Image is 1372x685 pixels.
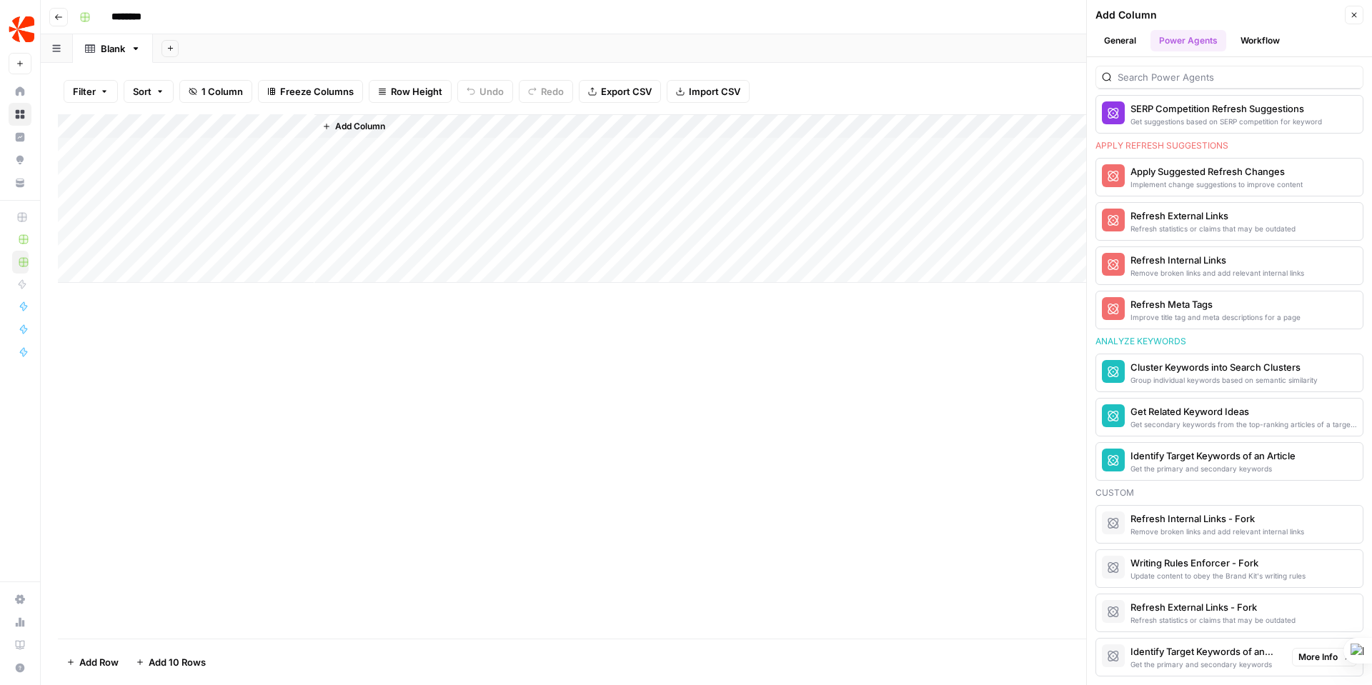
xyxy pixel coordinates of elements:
button: Workspace: ChargebeeOps [9,11,31,47]
span: Export CSV [601,84,652,99]
input: Search Power Agents [1118,70,1357,84]
div: Get secondary keywords from the top-ranking articles of a target search term [1130,419,1357,430]
button: Add Row [58,651,127,674]
button: Redo [519,80,573,103]
a: Insights [9,126,31,149]
a: Blank [73,34,153,63]
span: Sort [133,84,151,99]
button: Apply Suggested Refresh ChangesImplement change suggestions to improve content [1096,159,1363,196]
div: SERP Competition Refresh Suggestions [1130,101,1322,116]
button: Refresh External LinksRefresh statistics or claims that may be outdated [1096,203,1363,240]
div: Apply Suggested Refresh Changes [1130,164,1303,179]
span: Row Height [391,84,442,99]
button: Power Agents [1150,30,1226,51]
div: Get the primary and secondary keywords [1130,463,1296,474]
div: Remove broken links and add relevant internal links [1130,267,1304,279]
div: Identify Target Keywords of an Article - Fork [1130,644,1281,659]
div: Remove broken links and add relevant internal links [1130,526,1304,537]
a: Learning Hub [9,634,31,656]
button: Filter [64,80,118,103]
div: Cluster Keywords into Search Clusters [1130,360,1318,374]
span: Redo [541,84,564,99]
div: Refresh statistics or claims that may be outdated [1130,614,1296,626]
span: Import CSV [689,84,740,99]
button: Workflow [1232,30,1288,51]
a: Settings [9,588,31,611]
button: Export CSV [579,80,661,103]
button: More Info [1292,648,1357,666]
button: Identify Target Keywords of an Article - ForkGet the primary and secondary keywords [1096,639,1286,676]
button: Undo [457,80,513,103]
div: Get the primary and secondary keywords [1130,659,1281,670]
span: Add Row [79,655,119,669]
div: Blank [101,41,125,56]
div: Update content to obey the Brand Kit's writing rules [1130,570,1306,581]
button: Refresh Internal LinksRemove broken links and add relevant internal links [1096,247,1363,284]
a: Home [9,80,31,103]
span: Undo [479,84,504,99]
span: Filter [73,84,96,99]
div: Analyze keywords [1095,335,1363,348]
div: Refresh External Links - Fork [1130,600,1296,614]
div: Identify Target Keywords of an Article [1130,449,1296,463]
button: Add 10 Rows [127,651,214,674]
button: Refresh External Links - ForkRefresh statistics or claims that may be outdated [1096,594,1363,631]
div: Implement change suggestions to improve content [1130,179,1303,190]
button: Refresh Internal Links - ForkRemove broken links and add relevant internal links [1096,506,1363,543]
button: Add Column [317,117,391,136]
a: Usage [9,611,31,634]
a: Your Data [9,171,31,194]
button: Freeze Columns [258,80,363,103]
div: Custom [1095,486,1363,499]
div: Get suggestions based on SERP competition for keyword [1130,116,1322,127]
button: General [1095,30,1145,51]
span: Add Column [335,120,385,133]
span: 1 Column [202,84,243,99]
button: Get Related Keyword IdeasGet secondary keywords from the top-ranking articles of a target search ... [1096,399,1363,436]
button: Help + Support [9,656,31,679]
span: Freeze Columns [280,84,354,99]
button: Row Height [369,80,452,103]
button: Import CSV [667,80,750,103]
button: Refresh Meta TagsImprove title tag and meta descriptions for a page [1096,291,1363,329]
img: ChargebeeOps Logo [9,16,34,42]
button: Cluster Keywords into Search ClustersGroup individual keywords based on semantic similarity [1096,354,1363,391]
div: Refresh Internal Links [1130,253,1304,267]
div: Refresh statistics or claims that may be outdated [1130,223,1296,234]
a: Browse [9,103,31,126]
div: Improve title tag and meta descriptions for a page [1130,311,1301,323]
div: Refresh Internal Links - Fork [1130,511,1304,526]
div: Refresh Meta Tags [1130,297,1301,311]
div: Group individual keywords based on semantic similarity [1130,374,1318,386]
div: Writing Rules Enforcer - Fork [1130,556,1306,570]
span: More Info [1298,651,1338,664]
button: Sort [124,80,174,103]
button: Identify Target Keywords of an ArticleGet the primary and secondary keywords [1096,443,1363,480]
button: Writing Rules Enforcer - ForkUpdate content to obey the Brand Kit's writing rules [1096,550,1363,587]
span: Add 10 Rows [149,655,206,669]
button: 1 Column [179,80,252,103]
div: Get Related Keyword Ideas [1130,404,1357,419]
div: Refresh External Links [1130,209,1296,223]
a: Opportunities [9,149,31,171]
button: SERP Competition Refresh SuggestionsGet suggestions based on SERP competition for keyword [1096,96,1363,133]
div: Apply refresh suggestions [1095,139,1363,152]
